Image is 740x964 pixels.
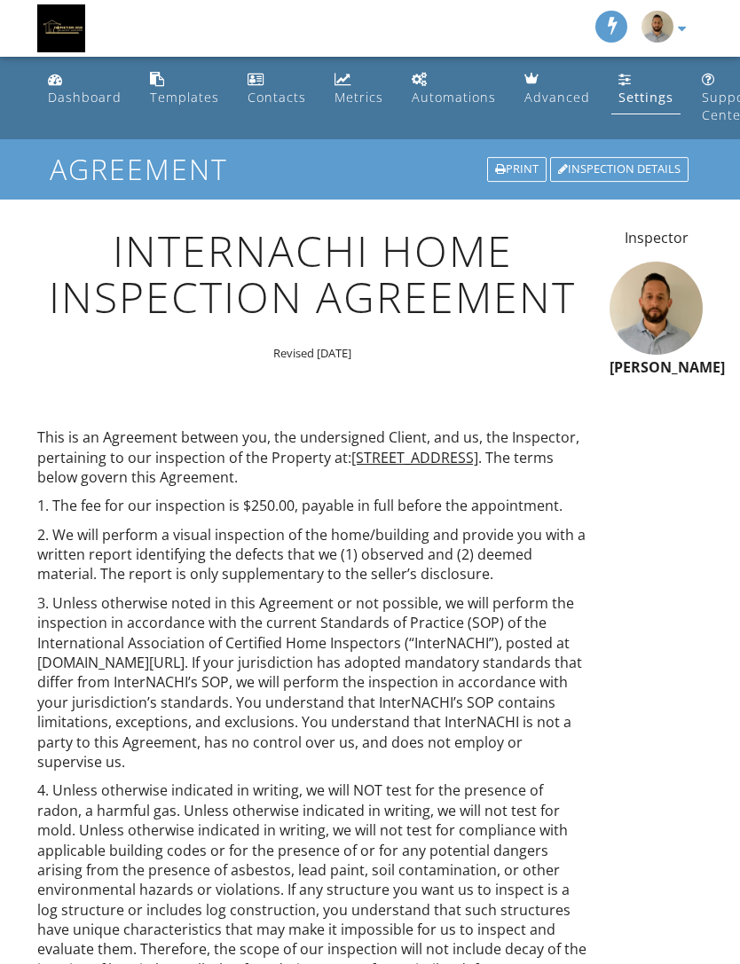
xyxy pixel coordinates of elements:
[517,64,597,114] a: Advanced
[485,155,548,184] a: Print
[618,89,673,106] div: Settings
[548,155,690,184] a: Inspection Details
[48,89,122,106] div: Dashboard
[642,11,673,43] img: 1fab321cd31e40ba8f04cfe9985e0325.jpeg
[524,89,590,106] div: Advanced
[41,64,129,114] a: Dashboard
[240,64,313,114] a: Contacts
[610,360,703,376] h6: [PERSON_NAME]
[550,157,689,182] div: Inspection Details
[351,448,478,467] span: [STREET_ADDRESS]
[37,228,588,322] h1: INTERNACHI Home Inspection Agreement
[405,64,503,114] a: Automations (Basic)
[610,228,703,247] p: Inspector
[37,525,588,584] p: 2. We will perform a visual inspection of the home/building and provide you with a written report...
[327,64,390,114] a: Metrics
[412,89,496,106] div: Automations
[37,427,588,487] p: This is an Agreement between you, the undersigned Client, and us, the Inspector, pertaining to ou...
[335,89,383,106] div: Metrics
[610,262,703,355] img: 1fab321cd31e40ba8f04cfe9985e0325.jpeg
[37,4,85,52] img: Inspection One
[37,593,588,772] p: 3. Unless otherwise noted in this Agreement or not possible, we will perform the inspection in ac...
[487,157,547,182] div: Print
[37,345,588,361] p: Revised [DATE]
[611,64,681,114] a: Settings
[248,89,306,106] div: Contacts
[150,89,219,106] div: Templates
[37,496,588,515] p: 1. The fee for our inspection is $250.00, payable in full before the appointment.
[143,64,226,114] a: Templates
[50,153,690,184] h1: Agreement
